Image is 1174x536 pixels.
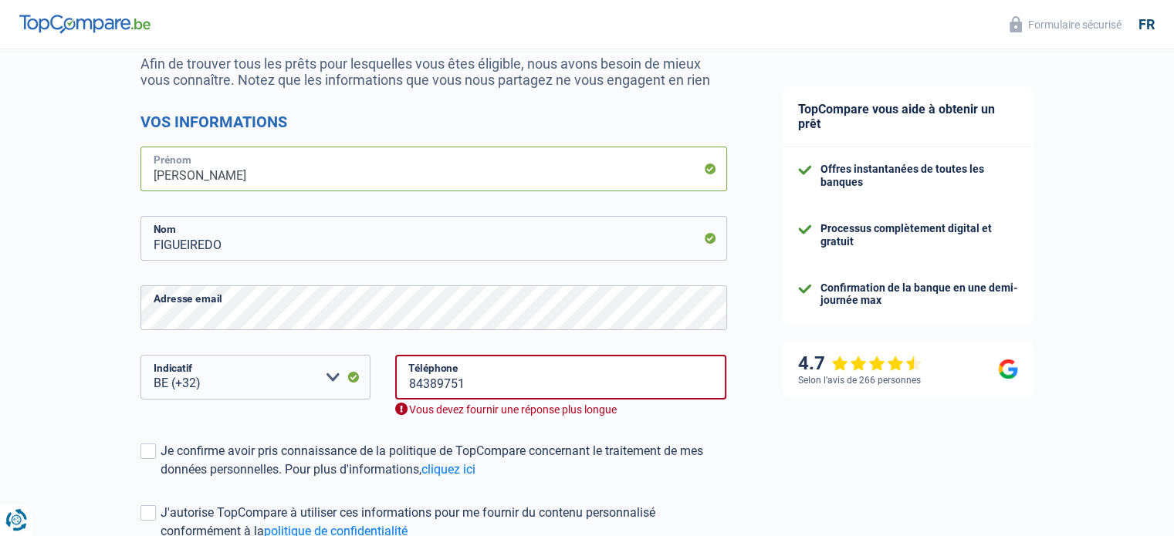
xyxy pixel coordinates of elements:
[421,462,475,477] a: cliquez ici
[395,403,727,417] div: Vous devez fournir une réponse plus longue
[820,222,1018,248] div: Processus complètement digital et gratuit
[798,375,921,386] div: Selon l’avis de 266 personnes
[140,56,727,88] p: Afin de trouver tous les prêts pour lesquelles vous êtes éligible, nous avons besoin de mieux vou...
[1000,12,1131,37] button: Formulaire sécurisé
[1138,16,1155,33] div: fr
[4,389,5,390] img: Advertisement
[820,163,1018,189] div: Offres instantanées de toutes les banques
[395,355,727,399] input: 401020304
[798,352,922,375] div: 4.7
[783,86,1034,147] div: TopCompare vous aide à obtenir un prêt
[161,442,727,479] div: Je confirme avoir pris connaissance de la politique de TopCompare concernant le traitement de mes...
[140,113,727,131] h2: Vos informations
[19,15,151,33] img: TopCompare Logo
[820,281,1018,308] div: Confirmation de la banque en une demi-journée max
